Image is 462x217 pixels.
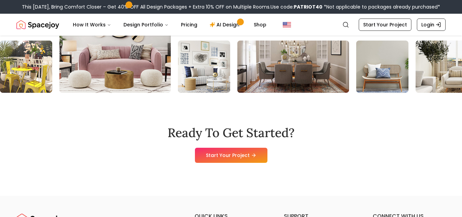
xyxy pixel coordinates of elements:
[283,21,291,29] img: United States
[118,18,174,32] button: Design Portfolio
[195,148,267,163] a: Start Your Project
[16,18,59,32] img: Spacejoy Logo
[175,18,203,32] a: Pricing
[204,18,247,32] a: AI Design
[417,19,446,31] a: Login
[22,3,440,10] div: This [DATE], Bring Comfort Closer – Get 40% OFF All Design Packages + Extra 10% OFF on Multiple R...
[294,3,322,10] b: PATRIOT40
[270,3,322,10] span: Use code:
[322,3,440,10] span: *Not applicable to packages already purchased*
[248,18,272,32] a: Shop
[359,19,411,31] a: Start Your Project
[168,126,294,140] h2: Ready To Get Started?
[67,18,272,32] nav: Main
[16,18,59,32] a: Spacejoy
[67,18,117,32] button: How It Works
[16,14,446,36] nav: Global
